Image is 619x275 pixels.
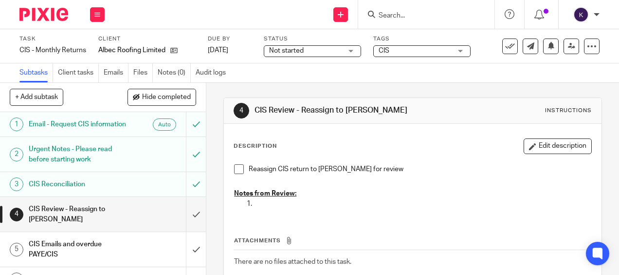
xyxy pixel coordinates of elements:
[127,89,196,105] button: Hide completed
[10,148,23,161] div: 2
[208,47,228,54] span: [DATE]
[29,177,127,192] h1: CIS Reconciliation
[98,45,165,55] p: Albec Roofing Limited
[379,47,389,54] span: CIS
[373,35,471,43] label: Tags
[234,258,351,265] span: There are no files attached to this task.
[234,142,277,150] p: Description
[98,35,196,43] label: Client
[19,63,53,82] a: Subtasks
[378,12,465,20] input: Search
[158,63,191,82] a: Notes (0)
[133,63,153,82] a: Files
[234,103,249,118] div: 4
[545,107,592,115] div: Instructions
[196,63,231,82] a: Audit logs
[19,45,86,55] div: CIS - Monthly Returns
[153,118,176,131] div: Auto
[29,237,127,262] h1: CIS Emails and overdue PAYE/CIS
[249,164,591,174] p: Reassign CIS return to [PERSON_NAME] for review
[234,190,296,197] u: Notes from Review:
[573,7,589,22] img: svg%3E
[142,94,191,101] span: Hide completed
[29,117,127,132] h1: Email - Request CIS information
[208,35,252,43] label: Due by
[255,105,434,116] h1: CIS Review - Reassign to [PERSON_NAME]
[524,138,592,154] button: Edit description
[10,118,23,131] div: 1
[269,47,304,54] span: Not started
[10,243,23,256] div: 5
[10,89,63,105] button: + Add subtask
[10,177,23,191] div: 3
[58,63,99,82] a: Client tasks
[234,238,281,243] span: Attachments
[29,142,127,167] h1: Urgent Notes - Please read before starting work
[104,63,128,82] a: Emails
[29,202,127,227] h1: CIS Review - Reassign to [PERSON_NAME]
[10,208,23,221] div: 4
[264,35,361,43] label: Status
[19,8,68,21] img: Pixie
[19,35,86,43] label: Task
